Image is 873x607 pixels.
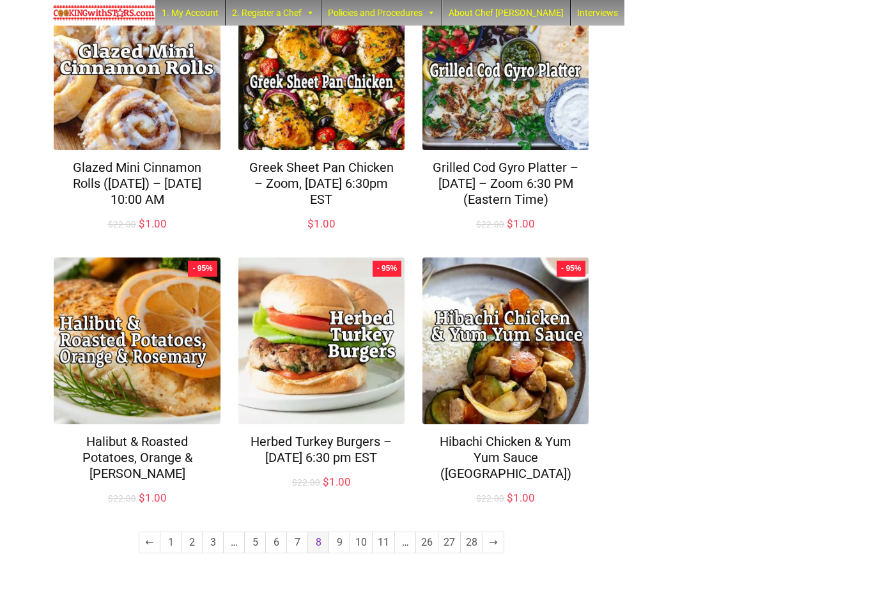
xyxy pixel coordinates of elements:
[476,493,504,503] bdi: 22.00
[192,264,212,273] span: - 95%
[108,493,113,503] span: $
[476,219,481,229] span: $
[323,475,351,488] bdi: 1.00
[292,477,297,488] span: $
[108,493,136,503] bdi: 22.00
[507,491,513,504] span: $
[377,264,397,273] span: - 95%
[422,257,589,424] img: Hibachi Chicken & Yum Yum Sauce (Japan)
[483,532,504,553] a: →
[73,160,201,207] a: Glazed Mini Cinnamon Rolls ([DATE]) – [DATE] 10:00 AM
[182,532,202,553] a: Page 2
[307,217,336,230] bdi: 1.00
[139,217,167,230] bdi: 1.00
[139,532,160,553] a: ←
[54,257,220,424] img: Halibut & Roasted Potatoes, Orange & Rosemary
[224,532,244,553] span: …
[108,219,136,229] bdi: 22.00
[82,434,192,481] a: Halibut & Roasted Potatoes, Orange & [PERSON_NAME]
[53,5,155,20] img: Chef Paula's Cooking With Stars
[251,434,392,465] a: Herbed Turkey Burgers – [DATE] 6:30 pm EST
[160,532,181,553] a: Page 1
[108,219,113,229] span: $
[507,491,535,504] bdi: 1.00
[139,491,145,504] span: $
[476,493,481,503] span: $
[561,264,581,273] span: - 95%
[249,160,394,207] a: Greek Sheet Pan Chicken – Zoom, [DATE] 6:30pm EST
[373,532,394,553] a: Page 11
[245,532,265,553] a: Page 5
[329,532,350,553] a: Page 9
[238,257,405,424] img: Herbed Turkey Burgers – April 25, 2022 at 6:30 pm EST
[433,160,578,207] a: Grilled Cod Gyro Platter – [DATE] – Zoom 6:30 PM (Eastern Time)
[53,531,590,575] nav: Product Pagination
[438,532,460,553] a: Page 27
[292,477,320,488] bdi: 22.00
[266,532,286,553] a: Page 6
[139,491,167,504] bdi: 1.00
[461,532,483,553] a: Page 28
[308,532,328,553] span: Page 8
[395,532,415,553] span: …
[507,217,535,230] bdi: 1.00
[307,217,314,230] span: $
[203,532,223,553] a: Page 3
[507,217,513,230] span: $
[287,532,307,553] a: Page 7
[440,434,571,481] a: Hibachi Chicken & Yum Yum Sauce ([GEOGRAPHIC_DATA])
[416,532,438,553] a: Page 26
[350,532,372,553] a: Page 10
[139,217,145,230] span: $
[323,475,329,488] span: $
[476,219,504,229] bdi: 22.00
